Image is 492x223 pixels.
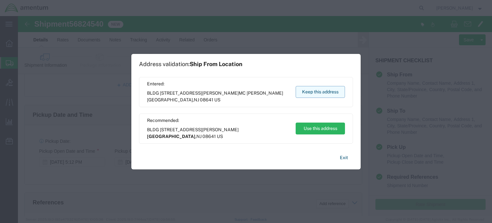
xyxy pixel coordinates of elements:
[214,97,220,102] span: US
[200,97,213,102] span: 08641
[147,117,290,124] span: Recommended:
[196,134,201,139] span: NJ
[296,86,345,98] button: Keep this address
[202,134,216,139] span: 08641
[194,97,199,102] span: NJ
[139,61,242,68] h1: Address validation:
[147,90,283,102] span: MC [PERSON_NAME][GEOGRAPHIC_DATA]
[217,134,223,139] span: US
[147,126,290,140] span: BLDG [STREET_ADDRESS][PERSON_NAME] ,
[147,134,195,139] span: [GEOGRAPHIC_DATA]
[147,81,290,87] span: Entered:
[335,152,353,163] button: Exit
[190,61,242,67] span: Ship From Location
[147,90,290,103] span: BLDG [STREET_ADDRESS][PERSON_NAME] ,
[296,123,345,134] button: Use this address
